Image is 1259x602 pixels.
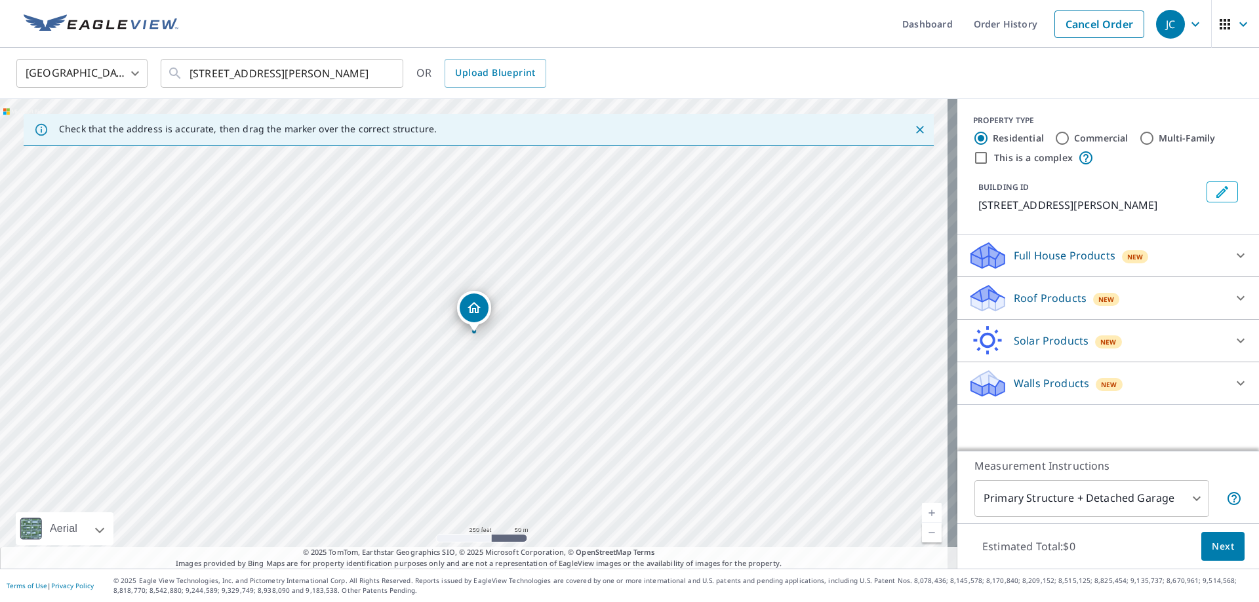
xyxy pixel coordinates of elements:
[922,503,942,523] a: Current Level 17, Zoom In
[576,547,631,557] a: OpenStreetMap
[1101,379,1117,390] span: New
[1212,538,1234,555] span: Next
[974,458,1242,474] p: Measurement Instructions
[1127,252,1144,262] span: New
[1054,10,1144,38] a: Cancel Order
[416,59,546,88] div: OR
[190,55,376,92] input: Search by address or latitude-longitude
[1074,132,1129,145] label: Commercial
[7,582,94,590] p: |
[922,523,942,542] a: Current Level 17, Zoom Out
[1201,532,1245,561] button: Next
[113,576,1252,595] p: © 2025 Eagle View Technologies, Inc. and Pictometry International Corp. All Rights Reserved. Repo...
[24,14,178,34] img: EV Logo
[1014,375,1089,391] p: Walls Products
[1207,181,1238,202] button: Edit building 1
[968,282,1249,314] div: Roof ProductsNew
[993,132,1044,145] label: Residential
[46,512,81,545] div: Aerial
[973,115,1243,126] div: PROPERTY TYPE
[633,547,655,557] a: Terms
[303,547,655,558] span: © 2025 TomTom, Earthstar Geographics SIO, © 2025 Microsoft Corporation, ©
[445,59,546,88] a: Upload Blueprint
[978,197,1201,213] p: [STREET_ADDRESS][PERSON_NAME]
[978,181,1029,193] p: BUILDING ID
[994,151,1073,164] label: This is a complex
[1098,294,1115,305] span: New
[968,367,1249,399] div: Walls ProductsNew
[457,291,491,331] div: Dropped pin, building 1, Residential property, 6418 Woodburn Ave Elkridge, MD 21075
[1014,248,1115,263] p: Full House Products
[1014,290,1087,306] p: Roof Products
[16,55,148,92] div: [GEOGRAPHIC_DATA]
[455,65,535,81] span: Upload Blueprint
[1226,491,1242,506] span: Your report will include the primary structure and a detached garage if one exists.
[1159,132,1216,145] label: Multi-Family
[16,512,113,545] div: Aerial
[1156,10,1185,39] div: JC
[972,532,1086,561] p: Estimated Total: $0
[911,121,929,138] button: Close
[1100,337,1117,347] span: New
[51,581,94,590] a: Privacy Policy
[968,325,1249,356] div: Solar ProductsNew
[968,240,1249,271] div: Full House ProductsNew
[7,581,47,590] a: Terms of Use
[59,123,437,135] p: Check that the address is accurate, then drag the marker over the correct structure.
[974,480,1209,517] div: Primary Structure + Detached Garage
[1014,333,1089,348] p: Solar Products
